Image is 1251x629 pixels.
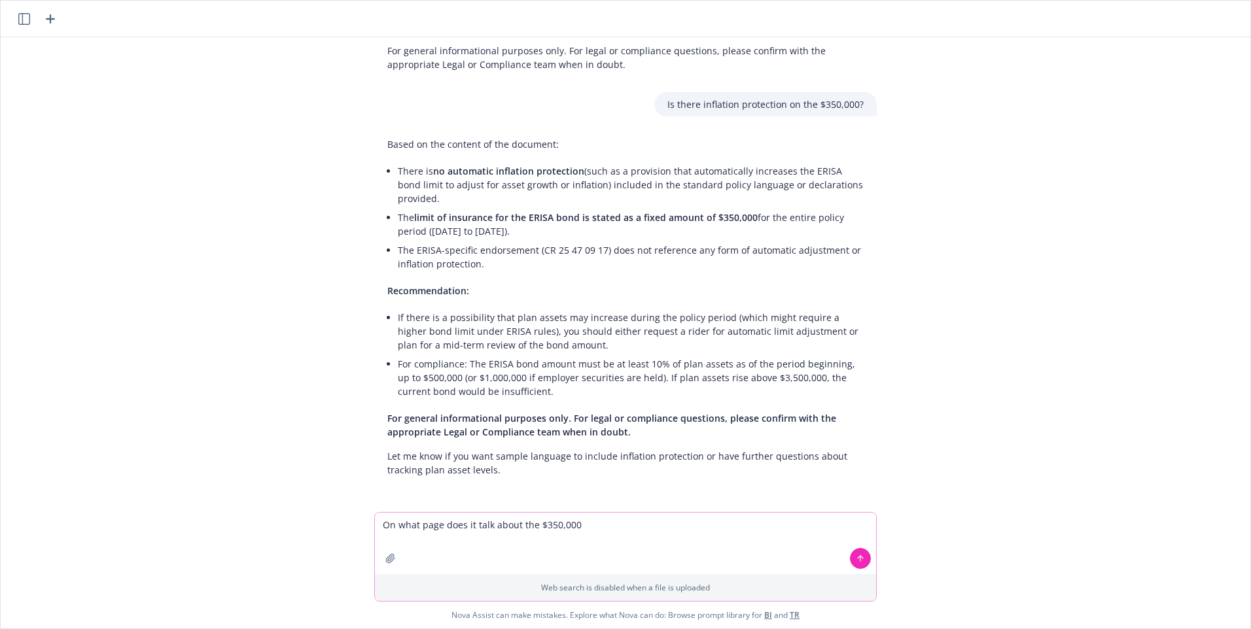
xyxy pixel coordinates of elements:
[414,211,758,224] span: limit of insurance for the ERISA bond is stated as a fixed amount of $350,000
[387,284,469,297] span: Recommendation:
[398,354,864,401] li: For compliance: The ERISA bond amount must be at least 10% of plan assets as of the period beginn...
[433,165,584,177] span: no automatic inflation protection
[790,609,800,620] a: TR
[383,582,868,593] p: Web search is disabled when a file is uploaded
[387,137,864,151] p: Based on the content of the document:
[398,241,864,273] li: The ERISA-specific endorsement (CR 25 47 09 17) does not reference any form of automatic adjustme...
[764,609,772,620] a: BI
[398,208,864,241] li: The for the entire policy period ([DATE] to [DATE]).
[398,308,864,354] li: If there is a possibility that plan assets may increase during the policy period (which might req...
[387,44,864,71] p: For general informational purposes only. For legal or compliance questions, please confirm with t...
[375,513,876,574] textarea: On what page does it talk about the $350,000
[6,602,1245,628] span: Nova Assist can make mistakes. Explore what Nova can do: Browse prompt library for and
[387,412,836,438] span: For general informational purposes only. For legal or compliance questions, please confirm with t...
[387,449,864,477] p: Let me know if you want sample language to include inflation protection or have further questions...
[667,97,864,111] p: Is there inflation protection on the $350,000?
[398,161,864,208] li: There is (such as a provision that automatically increases the ERISA bond limit to adjust for ass...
